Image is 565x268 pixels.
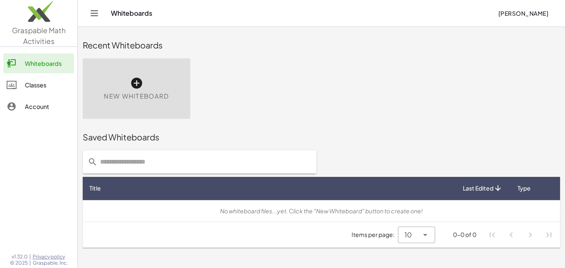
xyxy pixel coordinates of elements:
[33,254,68,260] a: Privacy policy
[463,184,493,193] span: Last Edited
[491,6,555,21] button: [PERSON_NAME]
[89,184,101,193] span: Title
[88,157,98,167] i: prepended action
[3,53,74,73] a: Whiteboards
[12,26,66,46] span: Graspable Math Activities
[517,184,531,193] span: Type
[89,207,553,215] div: No whiteboard files...yet. Click the "New Whiteboard" button to create one!
[29,254,31,260] span: |
[83,39,560,51] div: Recent Whiteboards
[25,80,71,90] div: Classes
[88,7,101,20] button: Toggle navigation
[3,97,74,116] a: Account
[483,225,558,244] nav: Pagination Navigation
[498,10,548,17] span: [PERSON_NAME]
[453,230,476,239] div: 0-0 of 0
[25,101,71,111] div: Account
[104,92,169,101] span: New Whiteboard
[29,260,31,266] span: |
[352,230,398,239] span: Items per page:
[10,260,28,266] span: © 2025
[33,260,68,266] span: Graspable, Inc.
[25,58,71,68] div: Whiteboards
[3,75,74,95] a: Classes
[83,131,560,143] div: Saved Whiteboards
[12,254,28,260] span: v1.32.0
[405,230,412,240] span: 10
